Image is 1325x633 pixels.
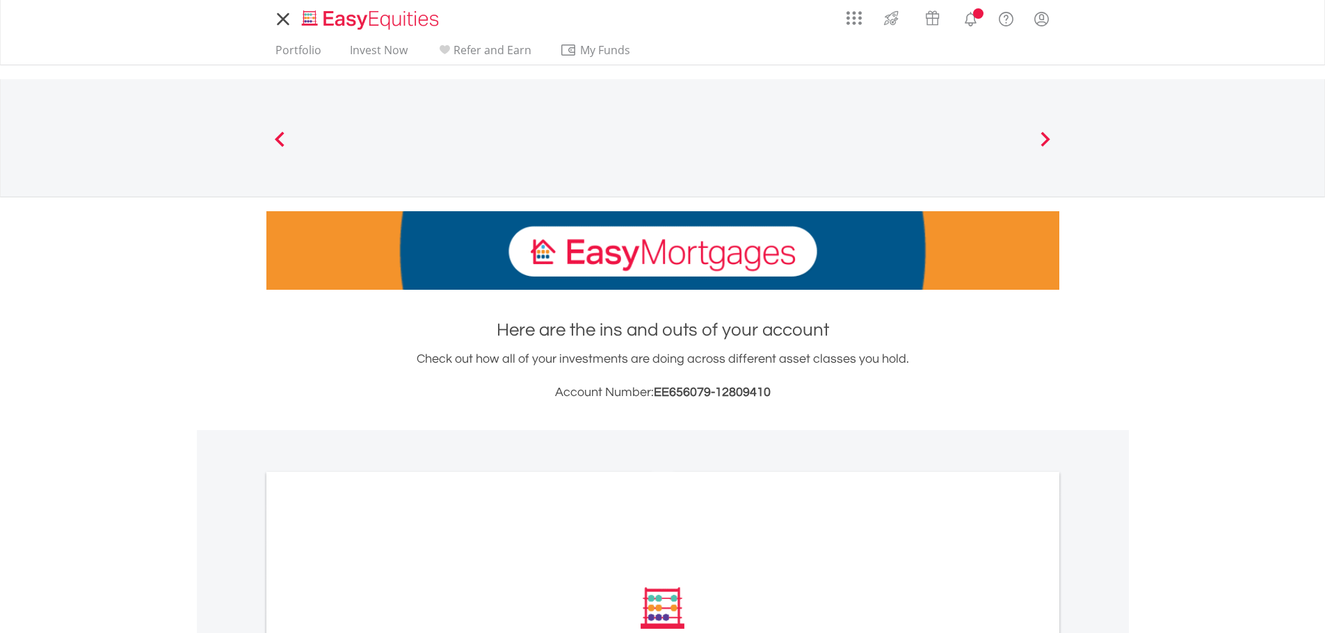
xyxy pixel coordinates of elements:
[266,211,1059,290] img: EasyMortage Promotion Banner
[880,7,903,29] img: thrive-v2.svg
[912,3,953,29] a: Vouchers
[453,42,531,58] span: Refer and Earn
[846,10,862,26] img: grid-menu-icon.svg
[654,386,771,399] span: EE656079-12809410
[953,3,988,31] a: Notifications
[560,41,651,59] span: My Funds
[837,3,871,26] a: AppsGrid
[988,3,1024,31] a: FAQ's and Support
[266,383,1059,402] h3: Account Number:
[299,8,444,31] img: EasyEquities_Logo.png
[266,350,1059,402] div: Check out how all of your investments are doing across different asset classes you hold.
[1024,3,1059,34] a: My Profile
[431,43,537,65] a: Refer and Earn
[344,43,413,65] a: Invest Now
[270,43,327,65] a: Portfolio
[266,318,1059,343] h1: Here are the ins and outs of your account
[921,7,944,29] img: vouchers-v2.svg
[296,3,444,31] a: Home page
